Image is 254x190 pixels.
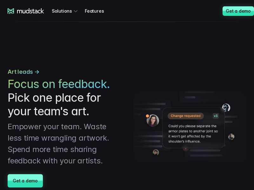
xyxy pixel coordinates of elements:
[8,8,44,14] a: mudstack logo
[8,67,40,76] span: Art leads →
[8,77,110,91] span: Focus on feedback.
[133,91,246,164] img: hero image todo
[52,5,80,17] div: Solutions
[223,6,254,16] a: Get a demo
[85,5,111,17] a: Features
[8,174,43,187] a: Get a demo
[8,77,121,118] h1: Pick one place for your team's art.
[8,121,121,167] p: Empower your team. Waste less time wrangling artwork. Spend more time sharing feedback with your ...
